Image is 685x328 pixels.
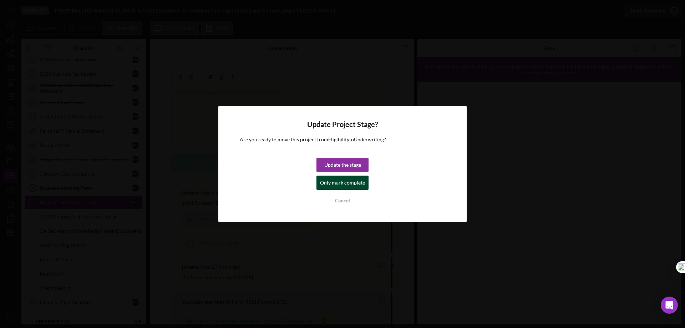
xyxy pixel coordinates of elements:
[335,193,350,208] div: Cancel
[324,158,361,172] div: Update the stage
[316,158,369,172] button: Update the stage
[320,176,365,190] div: Only mark complete
[316,176,369,190] button: Only mark complete
[240,136,445,143] p: Are you ready to move this project from Eligibility to Underwriting ?
[316,193,369,208] button: Cancel
[661,297,678,314] div: Open Intercom Messenger
[240,120,445,128] h4: Update Project Stage?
